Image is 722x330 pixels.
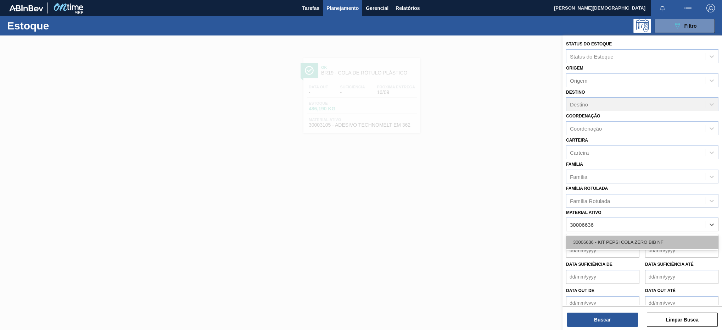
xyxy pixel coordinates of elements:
div: Família Rotulada [570,198,610,204]
label: Material ativo [566,210,601,215]
span: Relatórios [396,4,420,12]
div: Pogramando: nenhum usuário selecionado [633,19,651,33]
div: Carteira [570,149,589,155]
div: Coordenação [570,126,602,132]
label: Data out até [645,288,676,293]
div: 30006636 - KIT PEPSI COLA ZERO BIB NF [566,236,718,249]
label: Data out de [566,288,594,293]
label: Status do Estoque [566,42,612,46]
input: dd/mm/yyyy [645,270,718,284]
input: dd/mm/yyyy [566,243,639,258]
span: Gerencial [366,4,388,12]
label: Família Rotulada [566,186,608,191]
input: dd/mm/yyyy [645,296,718,310]
h1: Estoque [7,22,114,30]
label: Destino [566,90,585,95]
div: Família [570,174,587,180]
label: Data suficiência de [566,262,612,267]
input: dd/mm/yyyy [645,243,718,258]
label: Família [566,162,583,167]
img: Logout [706,4,715,12]
button: Notificações [651,3,674,13]
img: TNhmsLtSVTkK8tSr43FrP2fwEKptu5GPRR3wAAAABJRU5ErkJggg== [9,5,43,11]
div: Status do Estoque [570,53,614,59]
label: Data suficiência até [645,262,694,267]
label: Origem [566,66,583,71]
span: Filtro [684,23,697,29]
input: dd/mm/yyyy [566,296,639,310]
input: dd/mm/yyyy [566,270,639,284]
span: Planejamento [326,4,359,12]
div: Origem [570,77,587,83]
label: Coordenação [566,114,600,119]
span: Tarefas [302,4,319,12]
label: Carteira [566,138,588,143]
button: Filtro [655,19,715,33]
img: userActions [684,4,692,12]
